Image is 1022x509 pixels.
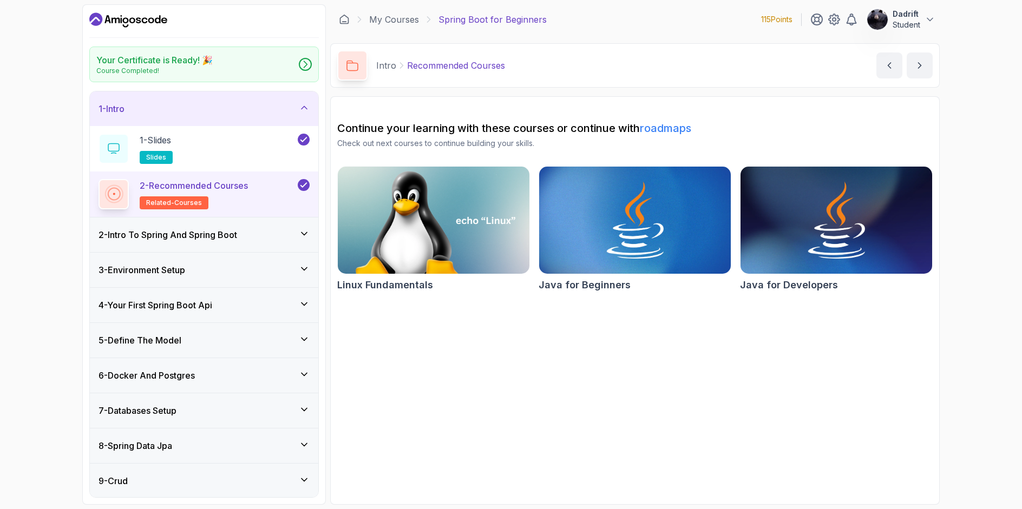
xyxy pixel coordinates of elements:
button: 3-Environment Setup [90,253,318,287]
p: Student [893,19,920,30]
p: Dadrift [893,9,920,19]
img: user profile image [867,9,888,30]
button: 4-Your First Spring Boot Api [90,288,318,322]
img: Linux Fundamentals card [338,167,529,274]
h3: 6 - Docker And Postgres [99,369,195,382]
h2: Java for Developers [740,277,838,293]
h2: Your Certificate is Ready! 🎉 [96,54,213,67]
h3: 5 - Define The Model [99,334,181,347]
h2: Linux Fundamentals [337,277,433,293]
button: 7-Databases Setup [90,393,318,428]
h2: Java for Beginners [539,277,631,293]
a: Linux Fundamentals cardLinux Fundamentals [337,166,530,293]
span: slides [146,153,166,162]
a: Your Certificate is Ready! 🎉Course Completed! [89,47,319,82]
p: Check out next courses to continue building your skills. [337,138,933,149]
p: 115 Points [761,14,792,25]
img: Java for Beginners card [539,167,731,274]
h3: 3 - Environment Setup [99,263,185,276]
button: 1-Slidesslides [99,134,310,164]
p: 1 - Slides [140,134,171,147]
img: Java for Developers card [741,167,932,274]
h2: Continue your learning with these courses or continue with [337,121,933,136]
a: roadmaps [640,122,691,135]
h3: 8 - Spring Data Jpa [99,439,172,452]
p: Recommended Courses [407,59,505,72]
button: 5-Define The Model [90,323,318,358]
h3: 7 - Databases Setup [99,404,176,417]
p: Spring Boot for Beginners [438,13,547,26]
button: 9-Crud [90,464,318,498]
a: Dashboard [339,14,350,25]
h3: 1 - Intro [99,102,125,115]
a: Java for Beginners cardJava for Beginners [539,166,731,293]
p: Intro [376,59,396,72]
button: 2-Intro To Spring And Spring Boot [90,217,318,252]
button: 6-Docker And Postgres [90,358,318,393]
a: Dashboard [89,11,167,29]
button: 1-Intro [90,91,318,126]
a: Java for Developers cardJava for Developers [740,166,933,293]
h3: 4 - Your First Spring Boot Api [99,299,212,312]
button: previous content [876,52,902,78]
button: next content [907,52,933,78]
p: Course Completed! [96,67,213,75]
h3: 9 - Crud [99,474,128,487]
button: 2-Recommended Coursesrelated-courses [99,179,310,209]
h3: 2 - Intro To Spring And Spring Boot [99,228,237,241]
button: 8-Spring Data Jpa [90,428,318,463]
p: 2 - Recommended Courses [140,179,248,192]
a: My Courses [369,13,419,26]
span: related-courses [146,199,202,207]
button: user profile imageDadriftStudent [867,9,935,30]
